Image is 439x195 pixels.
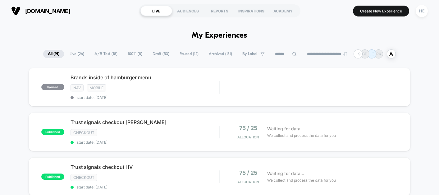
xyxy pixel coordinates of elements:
[369,52,374,56] p: LC
[343,52,347,56] img: end
[71,140,219,145] span: start date: [DATE]
[204,6,236,16] div: REPORTS
[71,84,84,91] span: NAV
[43,50,64,58] span: All ( 91 )
[71,129,97,136] span: checkout
[148,50,174,58] span: Draft ( 53 )
[140,6,172,16] div: LIVE
[71,119,219,125] span: Trust signals checkout [PERSON_NAME]
[11,6,21,16] img: Visually logo
[71,164,219,170] span: Trust signals checkout HV
[267,177,336,183] span: We collect and process the data for you
[267,132,336,138] span: We collect and process the data for you
[353,6,409,16] button: Create New Experience
[123,50,147,58] span: 100% ( 8 )
[25,8,70,14] span: [DOMAIN_NAME]
[362,52,368,56] p: BD
[239,125,257,131] span: 75 / 25
[237,180,259,184] span: Allocation
[354,49,363,58] div: + 9
[71,174,97,181] span: checkout
[41,174,64,180] span: published
[9,6,72,16] button: [DOMAIN_NAME]
[237,135,259,139] span: Allocation
[376,52,381,56] p: PK
[41,84,64,90] span: paused
[90,50,122,58] span: A/B Test ( 18 )
[192,31,247,40] h1: My Experiences
[242,52,257,56] span: By Label
[71,74,219,81] span: Brands inside of hamburger menu
[239,169,257,176] span: 75 / 25
[236,6,267,16] div: INSPIRATIONS
[267,125,304,132] span: Waiting for data...
[416,5,428,17] div: HE
[41,129,64,135] span: published
[414,5,430,17] button: HE
[65,50,89,58] span: Live ( 26 )
[204,50,237,58] span: Archived ( 131 )
[71,185,219,189] span: start date: [DATE]
[87,84,106,91] span: Mobile
[267,6,299,16] div: ACADEMY
[71,95,219,100] span: start date: [DATE]
[267,170,304,177] span: Waiting for data...
[172,6,204,16] div: AUDIENCES
[175,50,203,58] span: Paused ( 12 )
